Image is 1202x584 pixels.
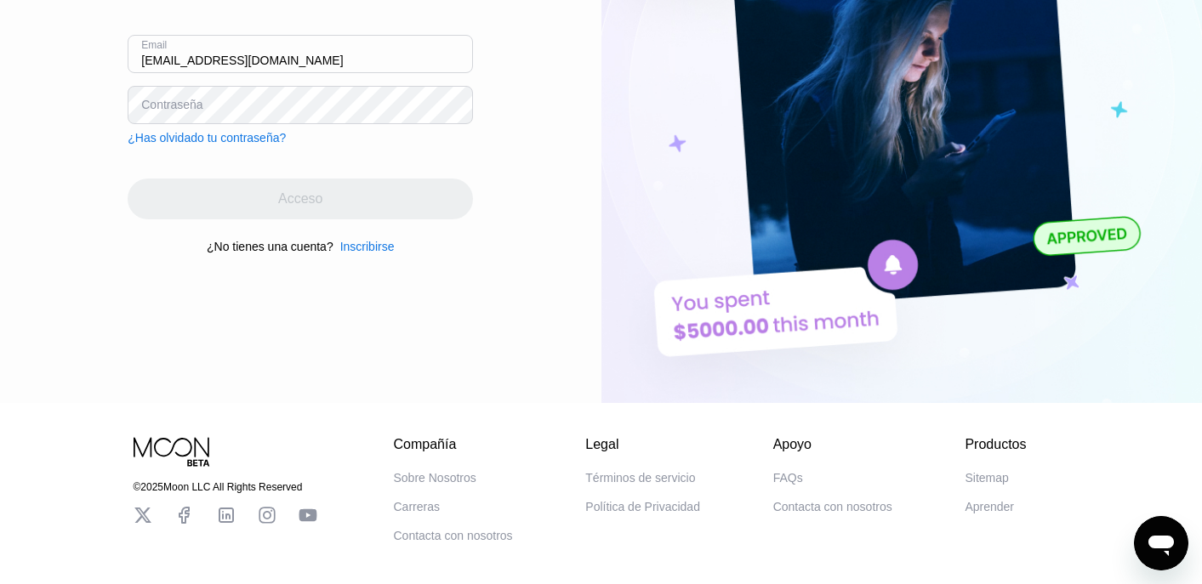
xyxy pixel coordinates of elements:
div: Legal [585,437,700,452]
div: Email [141,39,167,51]
div: Sitemap [965,471,1008,485]
div: ¿Has olvidado tu contraseña? [128,131,286,145]
div: Sobre Nosotros [394,471,476,485]
div: © 2025 Moon LLC All Rights Reserved [134,481,317,493]
div: Aprender [965,500,1014,513]
div: Contacta con nosotros [773,500,892,513]
iframe: Botón para iniciar la ventana de mensajería [1134,516,1188,570]
div: FAQs [773,471,803,485]
div: Productos [965,437,1026,452]
div: Contacta con nosotros [394,529,513,542]
div: Carreras [394,500,440,513]
div: Política de Privacidad [585,500,700,513]
div: Apoyo [773,437,892,452]
div: Compañía [394,437,513,452]
div: ¿No tienes una cuenta? [207,240,333,253]
div: Contraseña [141,98,202,111]
div: Términos de servicio [585,471,695,485]
div: Inscribirse [333,240,395,253]
div: Inscribirse [340,240,395,253]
